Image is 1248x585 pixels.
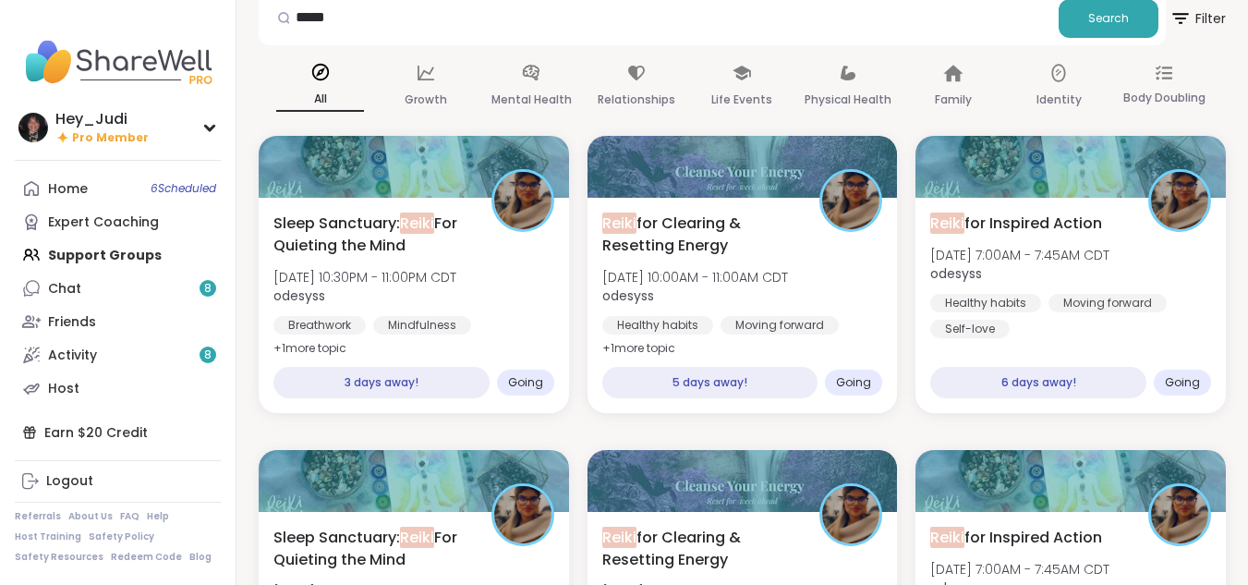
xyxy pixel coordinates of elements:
span: Reiki [930,213,964,234]
a: Help [147,510,169,523]
div: Healthy habits [930,294,1041,312]
div: Home [48,180,88,199]
div: Logout [46,472,93,491]
div: Self-love [930,320,1010,338]
img: odesyss [822,172,879,229]
a: Host [15,372,221,405]
span: for Clearing & Resetting Energy [602,213,800,257]
div: Hey_Judi [55,109,149,129]
div: Activity [48,347,97,365]
b: odesyss [273,286,325,305]
span: for Clearing & Resetting Energy [602,527,800,571]
span: Sleep Sanctuary: For Quieting the Mind [273,213,471,257]
a: Activity8 [15,338,221,372]
a: FAQ [120,510,139,523]
a: Safety Policy [89,530,154,543]
div: Expert Coaching [48,213,159,232]
a: Blog [189,551,212,564]
span: Reiki [602,213,636,234]
a: Logout [15,465,221,498]
div: 3 days away! [273,367,490,398]
p: Growth [405,89,447,111]
b: odesyss [602,286,654,305]
div: Host [48,380,79,398]
p: Physical Health [805,89,891,111]
img: Hey_Judi [18,113,48,142]
a: About Us [68,510,113,523]
span: Reiki [602,527,636,548]
span: Going [836,375,871,390]
a: Friends [15,305,221,338]
span: [DATE] 7:00AM - 7:45AM CDT [930,560,1109,579]
img: odesyss [1151,172,1208,229]
span: Search [1088,10,1129,27]
div: Moving forward [1048,294,1167,312]
span: 8 [204,347,212,363]
p: Body Doubling [1123,87,1206,109]
div: Healthy habits [602,316,713,335]
span: 6 Scheduled [151,181,216,196]
span: for Inspired Action [930,213,1102,235]
div: Friends [48,313,96,332]
div: 5 days away! [602,367,818,398]
a: Safety Resources [15,551,103,564]
a: Chat8 [15,272,221,305]
p: Life Events [711,89,772,111]
span: [DATE] 7:00AM - 7:45AM CDT [930,246,1109,264]
a: Referrals [15,510,61,523]
span: [DATE] 10:30PM - 11:00PM CDT [273,268,456,286]
div: Moving forward [721,316,839,335]
span: [DATE] 10:00AM - 11:00AM CDT [602,268,788,286]
p: All [276,88,364,112]
img: odesyss [494,486,551,543]
a: Redeem Code [111,551,182,564]
span: 8 [204,281,212,297]
div: 6 days away! [930,367,1146,398]
div: Earn $20 Credit [15,416,221,449]
p: Identity [1036,89,1082,111]
img: odesyss [822,486,879,543]
img: ShareWell Nav Logo [15,30,221,94]
p: Relationships [598,89,675,111]
p: Family [935,89,972,111]
span: Reiki [400,527,434,548]
span: Going [508,375,543,390]
div: Mindfulness [373,316,471,335]
img: odesyss [1151,486,1208,543]
span: Going [1165,375,1200,390]
b: odesyss [930,264,982,283]
span: Sleep Sanctuary: For Quieting the Mind [273,527,471,571]
a: Expert Coaching [15,205,221,238]
div: Chat [48,280,81,299]
span: Reiki [400,213,434,234]
a: Home6Scheduled [15,172,221,205]
span: Reiki [930,527,964,548]
img: odesyss [494,172,551,229]
span: for Inspired Action [930,527,1102,549]
p: Mental Health [491,89,572,111]
span: Pro Member [72,130,149,146]
a: Host Training [15,530,81,543]
div: Breathwork [273,316,366,335]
